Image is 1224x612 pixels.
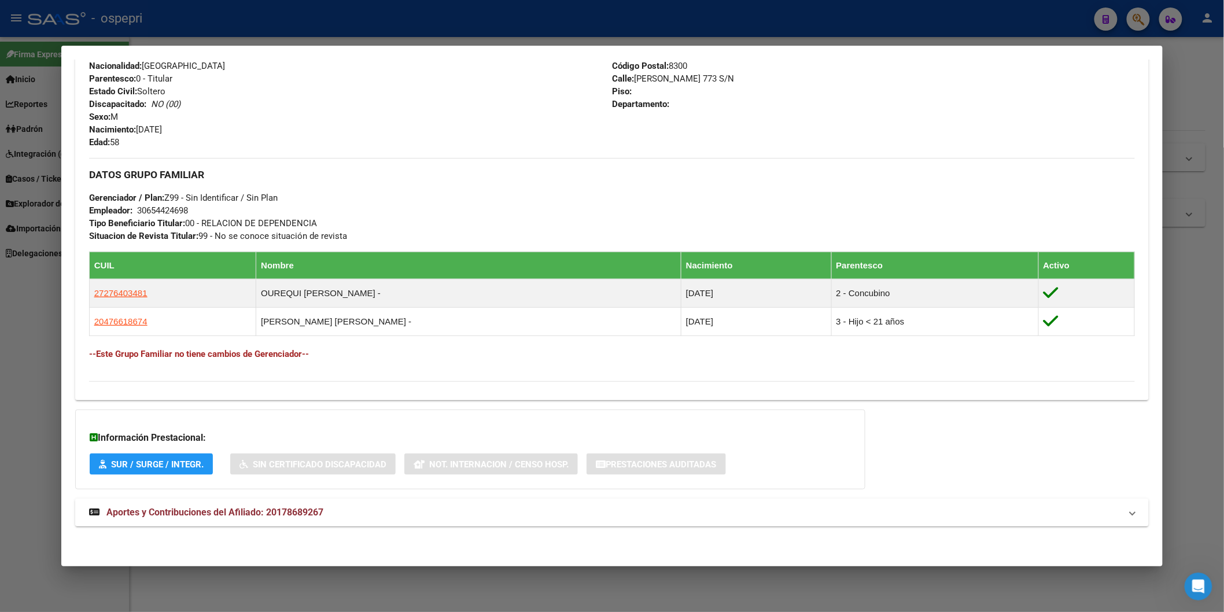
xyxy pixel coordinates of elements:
td: [DATE] [681,279,831,307]
strong: Empleador: [89,205,132,216]
h3: DATOS GRUPO FAMILIAR [89,168,1135,181]
strong: Edad: [89,137,110,148]
strong: Calle: [612,73,634,84]
strong: Tipo Beneficiario Titular: [89,218,185,228]
th: Parentesco [831,252,1038,279]
span: 27276403481 [94,288,148,298]
span: Soltero [89,86,165,97]
span: Z99 - Sin Identificar / Sin Plan [89,193,278,203]
span: 99 - No se conoce situación de revista [89,231,347,241]
strong: Nacionalidad: [89,61,142,71]
strong: Sexo: [89,112,110,122]
span: Not. Internacion / Censo Hosp. [429,459,569,470]
strong: Discapacitado: [89,99,146,109]
th: CUIL [89,252,256,279]
strong: Departamento: [612,99,669,109]
button: SUR / SURGE / INTEGR. [90,454,213,475]
button: Prestaciones Auditadas [587,454,726,475]
span: Aportes y Contribuciones del Afiliado: 20178689267 [106,507,323,518]
span: 8300 [612,61,687,71]
strong: Gerenciador / Plan: [89,193,164,203]
span: M [89,112,118,122]
i: NO (00) [151,99,180,109]
span: SUR / SURGE / INTEGR. [111,459,204,470]
strong: Situacion de Revista Titular: [89,231,198,241]
div: 30654424698 [137,204,188,217]
span: 20476618674 [94,316,148,326]
span: 0 - Titular [89,73,172,84]
span: 00 - RELACION DE DEPENDENCIA [89,218,317,228]
span: Prestaciones Auditadas [606,459,717,470]
span: [DATE] [89,124,162,135]
span: 58 [89,137,119,148]
strong: Estado Civil: [89,86,137,97]
mat-expansion-panel-header: Aportes y Contribuciones del Afiliado: 20178689267 [75,499,1149,526]
button: Not. Internacion / Censo Hosp. [404,454,578,475]
strong: Código Postal: [612,61,669,71]
th: Activo [1038,252,1135,279]
td: 3 - Hijo < 21 años [831,307,1038,336]
td: OUREQUI [PERSON_NAME] - [256,279,681,307]
span: [PERSON_NAME] 773 S/N [612,73,734,84]
h3: Información Prestacional: [90,431,851,445]
h4: --Este Grupo Familiar no tiene cambios de Gerenciador-- [89,348,1135,360]
th: Nacimiento [681,252,831,279]
span: Sin Certificado Discapacidad [253,459,386,470]
td: 2 - Concubino [831,279,1038,307]
button: Sin Certificado Discapacidad [230,454,396,475]
td: [PERSON_NAME] [PERSON_NAME] - [256,307,681,336]
strong: Nacimiento: [89,124,136,135]
strong: Piso: [612,86,632,97]
th: Nombre [256,252,681,279]
span: [GEOGRAPHIC_DATA] [89,61,225,71]
iframe: Intercom live chat [1185,573,1212,600]
strong: Parentesco: [89,73,136,84]
td: [DATE] [681,307,831,336]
